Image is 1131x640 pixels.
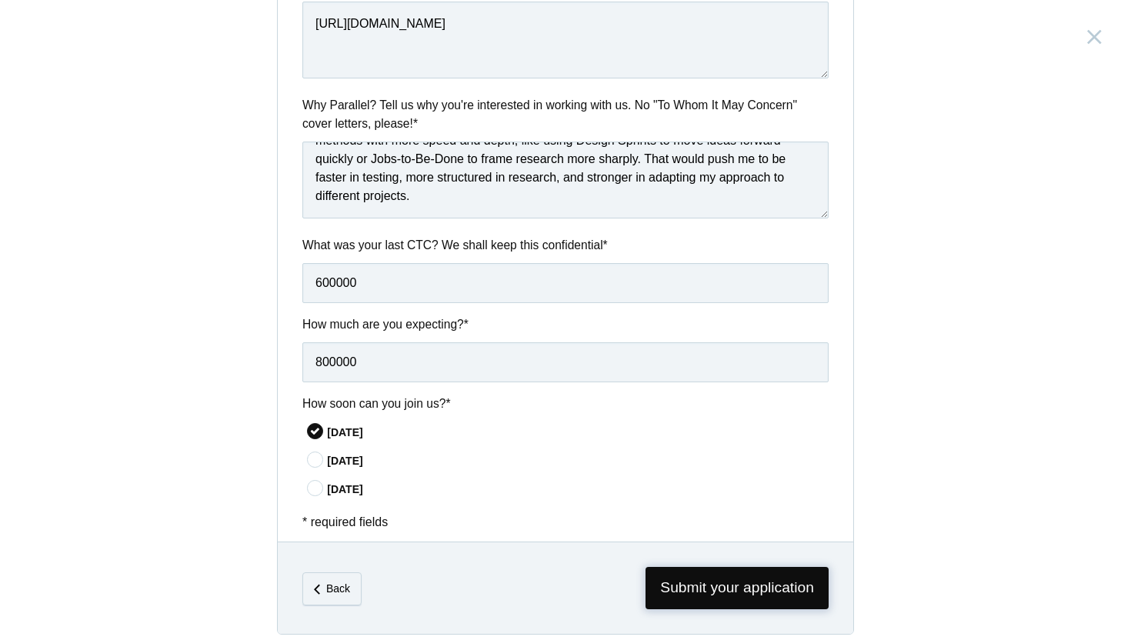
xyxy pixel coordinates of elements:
span: Submit your application [646,567,829,609]
div: [DATE] [327,453,829,469]
label: What was your last CTC? We shall keep this confidential [302,236,829,254]
label: Why Parallel? Tell us why you're interested in working with us. No "To Whom It May Concern" cover... [302,96,829,132]
span: * required fields [302,515,388,528]
em: Back [326,582,350,595]
div: [DATE] [327,425,829,441]
label: How soon can you join us? [302,395,829,412]
label: How much are you expecting? [302,315,829,333]
div: [DATE] [327,482,829,498]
